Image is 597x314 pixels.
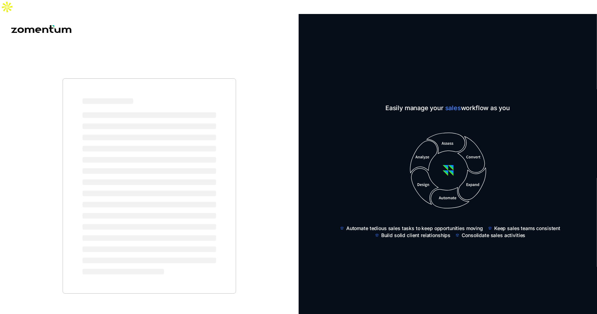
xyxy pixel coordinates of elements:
[346,225,483,232] span: Automate tedious sales tasks to keep opportunities moving
[381,232,451,239] span: Build solid client relationships
[445,104,461,112] span: sales
[334,103,561,113] span: Easily manage your workflow as you
[11,25,71,33] img: Zomentum logo
[462,232,525,239] span: Consolidate sales activities
[494,225,560,232] span: Keep sales teams consistent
